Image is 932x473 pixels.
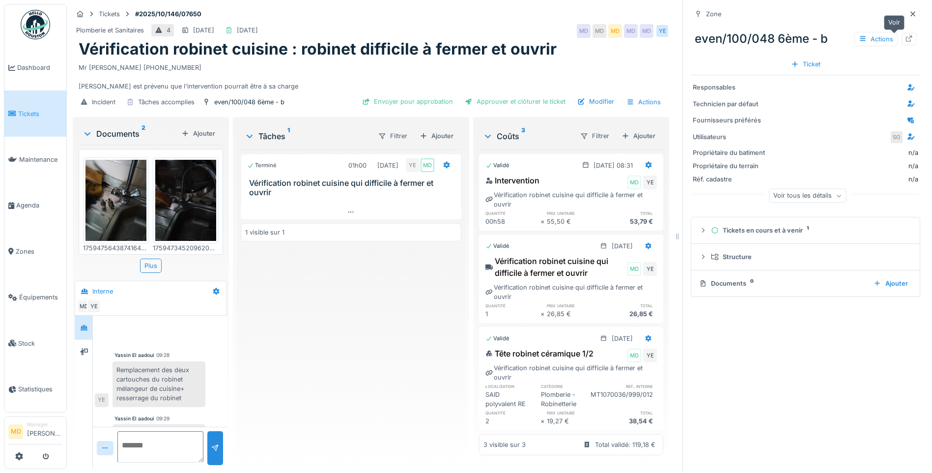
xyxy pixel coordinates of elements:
div: Terminé [247,161,277,170]
a: Tickets [4,90,66,136]
div: Documents [83,128,177,140]
div: Responsables [693,83,766,92]
span: Statistiques [18,384,62,394]
h6: prix unitaire [547,302,602,309]
div: MD [593,24,606,38]
div: Yassin El aadoui [114,352,154,359]
div: SO [890,130,904,144]
a: Zones [4,229,66,274]
div: Intervention [485,175,539,186]
span: Dashboard [17,63,62,72]
div: Coûts [483,130,572,142]
div: Yassin El aadoui [114,415,154,422]
div: [DATE] [612,334,633,343]
div: 26,85 € [602,309,657,319]
div: 53,79 € [602,217,657,226]
div: Tickets en cours et à venir [711,226,908,235]
div: Tête robinet céramique 1/2 [485,348,593,359]
div: Vérification robinet cuisine qui difficile à fermer et ouvrir [485,255,625,279]
div: YE [643,176,657,189]
span: Maintenance [19,155,62,164]
div: Documents [699,279,866,288]
div: 26,85 € [547,309,602,319]
a: Équipements [4,274,66,320]
a: Stock [4,320,66,366]
div: Tâches accomplies [138,97,195,107]
div: MD [608,24,622,38]
div: Technicien par défaut [693,99,766,109]
div: Filtrer [374,129,412,143]
div: 4 [167,26,170,35]
div: Interne [92,287,113,296]
div: × [540,309,547,319]
div: MD [77,299,91,313]
div: Actions [854,32,898,46]
div: Approuver et clôturer le ticket [461,95,569,108]
h6: catégorie [541,383,591,389]
div: YE [87,299,101,313]
span: Équipements [19,293,62,302]
div: [DATE] [377,161,398,170]
div: n/a [908,148,918,157]
div: Actions [622,95,665,109]
div: YE [643,262,657,276]
div: 38,54 € [602,416,657,426]
h6: total [602,302,657,309]
div: Filtrer [576,129,614,143]
div: Vérification robinet cuisine qui difficile à fermer et ouvrir [485,363,657,382]
a: MD Manager[PERSON_NAME] [8,421,62,444]
img: 76lem1fwy9tgqev2k6gagnrmwfkm [85,160,146,241]
div: MD [627,176,641,189]
div: Manager [27,421,62,428]
div: 1 visible sur 1 [245,228,284,237]
div: Vérification robinet cuisine qui difficile à fermer et ouvrir [485,190,657,209]
h6: quantité [485,210,540,216]
div: Fournisseurs préférés [693,116,766,125]
div: 2 [485,416,540,426]
div: Validé [485,334,509,343]
div: [DATE] [193,26,214,35]
div: [DATE] [612,241,633,251]
div: [DATE] 08:31 [593,161,633,170]
img: Badge_color-CXgf-gQk.svg [21,10,50,39]
div: 1 [485,309,540,319]
div: MD [624,24,638,38]
div: Ajouter [618,129,659,143]
div: Ajouter [870,277,912,290]
h1: Vérification robinet cuisine : robinet difficile à fermer et ouvrir [79,40,557,59]
div: MT1070036/999/012 [591,390,657,409]
div: 17594756438741647013021638108123.jpg [83,243,149,253]
strong: #2025/10/146/07650 [131,9,205,19]
div: × [540,416,547,426]
li: MD [8,424,23,439]
div: Utilisateurs [693,132,766,142]
div: MD [577,24,591,38]
div: 01h00 [348,161,367,170]
h6: prix unitaire [547,210,602,216]
h3: Vérification robinet cuisine qui difficile à fermer et ouvrir [249,178,457,197]
div: × [540,217,547,226]
span: Stock [18,339,62,348]
div: Envoyer pour approbation [358,95,457,108]
div: Plus [140,259,162,273]
div: [DATE] [237,26,258,35]
span: Tickets [18,109,62,118]
div: n/a [770,175,918,184]
li: [PERSON_NAME] [27,421,62,442]
h6: quantité [485,410,540,416]
h6: prix unitaire [547,410,602,416]
h6: ref. interne [591,383,657,389]
sup: 2 [141,128,145,140]
div: Validé [485,161,509,170]
div: SAID polyvalent RE [485,390,535,409]
sup: 3 [521,130,525,142]
div: Vérification robinet cuisine qui difficile à fermer et ouvrir [485,283,657,301]
div: Propriétaire du terrain [693,161,766,171]
div: Incident [92,97,115,107]
h6: total [602,210,657,216]
summary: Documents0Ajouter [695,274,916,293]
div: YE [655,24,669,38]
div: 00h58 [485,217,540,226]
div: Voir tous les détails [769,189,846,203]
div: Remplacement des deux cartouches du robinet mélangeur de cuisine+ resserrage du robinet [113,361,205,407]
